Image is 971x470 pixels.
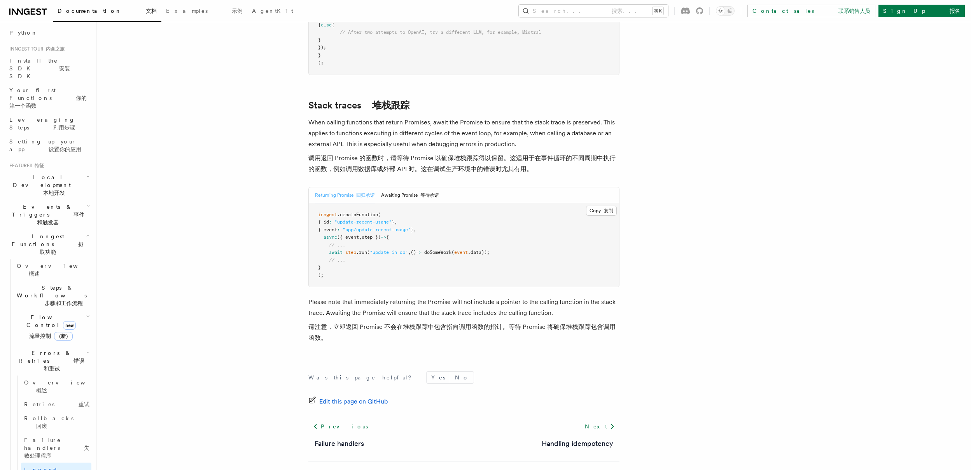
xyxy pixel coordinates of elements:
[408,250,411,255] span: ,
[329,257,345,263] span: // ...
[308,297,619,346] p: Please note that immediately returning the Promise will not include a pointer to the calling func...
[14,346,91,376] button: Errors & Retries 错误和重试
[9,117,75,131] span: Leveraging Steps
[337,234,359,240] span: ({ event
[420,192,439,198] font: 等待承诺
[166,8,243,14] span: Examples
[29,271,40,277] font: 概述
[370,250,408,255] span: "update in db"
[6,229,91,259] button: Inngest Functions 摄取功能
[318,37,321,43] span: }
[356,250,367,255] span: .run
[372,100,409,111] font: 堆栈跟踪
[343,227,411,232] span: "app/update-recent-usage"
[146,8,157,14] font: 文档
[427,372,450,383] button: Yes
[6,135,91,156] a: Setting up your app 设置你的应用
[318,273,324,278] span: );
[950,8,960,14] font: 报名
[413,227,416,232] span: ,
[329,219,332,225] span: :
[9,87,87,109] span: Your first Functions
[6,54,91,83] a: Install the SDK 安装 SDK
[392,219,394,225] span: }
[747,5,875,17] a: Contact sales 联系销售人员
[542,438,613,449] a: Handling idempotency
[6,203,87,226] span: Events & Triggers
[21,433,91,463] a: Failure handlers 失败处理程序
[329,250,343,255] span: await
[63,321,76,330] span: new
[6,200,91,229] button: Events & Triggers 事件和触发器
[24,401,89,407] span: Retries
[43,190,65,196] font: 本地开发
[612,8,641,14] font: 搜索...
[6,113,91,135] a: Leveraging Steps 利用步骤
[359,234,362,240] span: ,
[14,313,86,343] span: Flow Control
[49,146,81,152] font: 设置你的应用
[232,8,243,14] font: 示例
[21,376,91,397] a: Overview 概述
[586,206,617,216] button: Copy 复制
[838,8,870,14] font: 联系销售人员
[308,323,616,341] font: 请注意，立即返回 Promise 不会在堆栈跟踪中包含指向调用函数的指针。等待 Promise 将确保堆栈跟踪包含调用函数。
[6,26,91,40] a: Python
[9,138,81,152] span: Setting up your app
[411,250,416,255] span: ()
[319,396,388,407] span: Edit this page on GitHub
[580,419,619,433] a: Next
[337,212,378,217] span: .createFunction
[6,83,91,113] a: Your first Functions 你的第一个函数
[454,250,468,255] span: event
[329,242,345,248] span: // ...
[318,45,326,50] span: });
[21,397,91,411] a: Retries 重试
[21,411,91,433] a: Rollbacks 回滚
[17,263,109,277] span: Overview
[14,310,91,346] button: Flow Controlnew流量控制（新）
[878,5,965,17] a: Sign Up 报名
[14,281,91,310] button: Steps & Workflows 步骤和工作流程
[45,300,83,306] font: 步骤和工作流程
[424,250,451,255] span: doSomeWork
[161,2,247,21] a: Examples 示例
[252,8,293,14] span: AgentKit
[318,22,321,28] span: }
[468,250,490,255] span: .data));
[14,284,99,307] span: Steps & Workflows
[308,117,619,178] p: When calling functions that return Promises, await the Promise to ensure that the stack trace is ...
[29,333,73,339] font: 流量控制
[9,30,38,36] span: Python
[321,22,332,28] span: else
[332,22,334,28] span: {
[362,234,381,240] span: step })
[318,227,337,232] span: { event
[53,124,75,131] font: 利用步骤
[386,234,389,240] span: {
[318,212,337,217] span: inngest
[14,259,91,281] a: Overview 概述
[24,415,86,429] span: Rollbacks
[653,7,663,15] kbd: ⌘K
[9,58,70,79] span: Install the SDK
[381,187,439,203] button: Awaiting Promise
[318,219,329,225] span: { id
[6,162,44,169] span: Features
[308,374,417,381] p: Was this page helpful?
[14,349,86,372] span: Errors & Retries
[6,170,91,200] button: Local Development 本地开发
[35,163,44,168] font: 特征
[308,396,388,407] a: Edit this page on GitHub
[24,437,89,459] span: Failure handlers
[451,250,454,255] span: (
[36,423,47,429] font: 回滚
[315,438,364,449] a: Failure handlers
[318,265,321,270] span: }
[54,332,73,341] span: （新）
[337,227,340,232] span: :
[53,2,161,22] a: Documentation 文档
[79,401,89,407] font: 重试
[345,250,356,255] span: step
[334,219,392,225] span: "update-recent-usage"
